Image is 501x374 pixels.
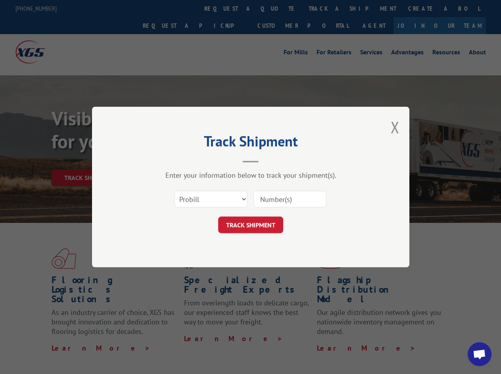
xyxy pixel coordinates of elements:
button: Close modal [391,117,399,138]
div: Open chat [468,342,491,366]
button: TRACK SHIPMENT [218,217,283,233]
input: Number(s) [253,191,326,207]
div: Enter your information below to track your shipment(s). [132,171,370,180]
h2: Track Shipment [132,136,370,151]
